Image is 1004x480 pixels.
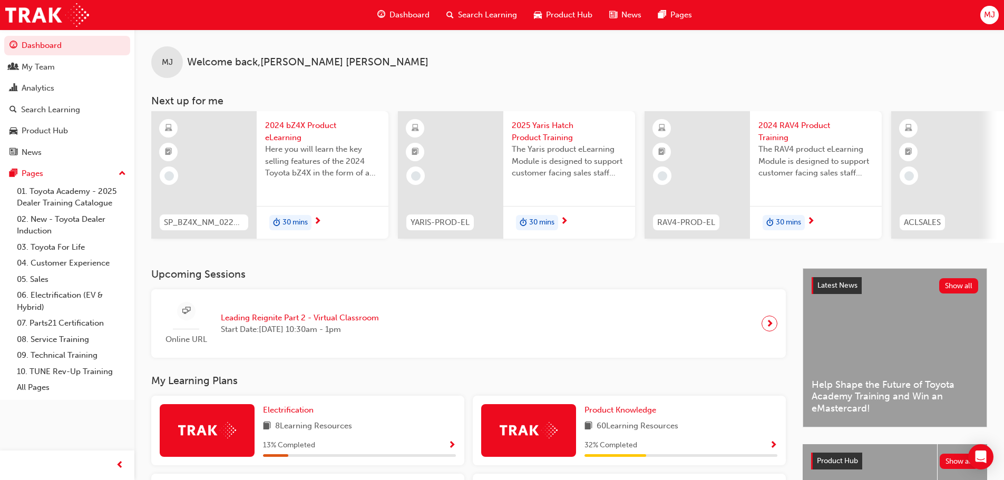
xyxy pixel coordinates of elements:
div: Pages [22,168,43,180]
span: guage-icon [377,8,385,22]
a: news-iconNews [601,4,650,26]
span: learningResourceType_ELEARNING-icon [658,122,666,135]
a: Product Hub [4,121,130,141]
span: Product Hub [817,456,858,465]
div: News [22,146,42,159]
span: Product Hub [546,9,592,21]
a: Product Knowledge [584,404,660,416]
a: SP_BZ4X_NM_0224_EL012024 bZ4X Product eLearningHere you will learn the key selling features of th... [151,111,388,239]
span: up-icon [119,167,126,181]
span: learningResourceType_ELEARNING-icon [412,122,419,135]
span: Latest News [817,281,857,290]
a: 03. Toyota For Life [13,239,130,256]
span: sessionType_ONLINE_URL-icon [182,305,190,318]
span: Product Knowledge [584,405,656,415]
a: 04. Customer Experience [13,255,130,271]
span: 2024 bZ4X Product eLearning [265,120,380,143]
span: Leading Reignite Part 2 - Virtual Classroom [221,312,379,324]
span: duration-icon [273,216,280,230]
span: Here you will learn the key selling features of the 2024 Toyota bZ4X in the form of a virtual 6-p... [265,143,380,179]
a: News [4,143,130,162]
div: Search Learning [21,104,80,116]
span: Dashboard [389,9,430,21]
a: All Pages [13,379,130,396]
a: Electrification [263,404,318,416]
button: Show Progress [448,439,456,452]
h3: Next up for me [134,95,1004,107]
span: guage-icon [9,41,17,51]
span: news-icon [609,8,617,22]
span: people-icon [9,63,17,72]
span: news-icon [9,148,17,158]
span: Pages [670,9,692,21]
span: search-icon [9,105,17,115]
span: learningRecordVerb_NONE-icon [411,171,421,181]
button: Show Progress [769,439,777,452]
span: 8 Learning Resources [275,420,352,433]
a: 09. Technical Training [13,347,130,364]
div: Open Intercom Messenger [968,444,993,469]
span: 2025 Yaris Hatch Product Training [512,120,627,143]
span: 60 Learning Resources [597,420,678,433]
img: Trak [178,422,236,438]
span: duration-icon [766,216,774,230]
img: Trak [500,422,558,438]
span: 13 % Completed [263,439,315,452]
a: Search Learning [4,100,130,120]
span: chart-icon [9,84,17,93]
span: learningRecordVerb_NONE-icon [164,171,174,181]
span: Show Progress [769,441,777,450]
a: guage-iconDashboard [369,4,438,26]
span: learningRecordVerb_NONE-icon [904,171,914,181]
span: 30 mins [776,217,801,229]
h3: Upcoming Sessions [151,268,786,280]
button: DashboardMy TeamAnalyticsSearch LearningProduct HubNews [4,34,130,164]
span: SP_BZ4X_NM_0224_EL01 [164,217,244,229]
span: RAV4-PROD-EL [657,217,715,229]
span: learningResourceType_ELEARNING-icon [165,122,172,135]
span: learningResourceType_ELEARNING-icon [905,122,912,135]
span: booktick-icon [412,145,419,159]
div: My Team [22,61,55,73]
button: MJ [980,6,999,24]
button: Show all [940,454,979,469]
span: next-icon [560,217,568,227]
a: 08. Service Training [13,331,130,348]
span: pages-icon [9,169,17,179]
span: next-icon [807,217,815,227]
span: learningRecordVerb_NONE-icon [658,171,667,181]
span: booktick-icon [658,145,666,159]
button: Pages [4,164,130,183]
a: YARIS-PROD-EL2025 Yaris Hatch Product TrainingThe Yaris product eLearning Module is designed to s... [398,111,635,239]
span: booktick-icon [165,145,172,159]
span: Electrification [263,405,314,415]
span: 30 mins [282,217,308,229]
span: next-icon [314,217,321,227]
span: Online URL [160,334,212,346]
span: book-icon [584,420,592,433]
button: Show all [939,278,979,293]
span: Welcome back , [PERSON_NAME] [PERSON_NAME] [187,56,428,68]
a: 06. Electrification (EV & Hybrid) [13,287,130,315]
span: MJ [162,56,173,68]
a: My Team [4,57,130,77]
span: duration-icon [520,216,527,230]
a: car-iconProduct Hub [525,4,601,26]
span: car-icon [534,8,542,22]
a: 02. New - Toyota Dealer Induction [13,211,130,239]
span: pages-icon [658,8,666,22]
h3: My Learning Plans [151,375,786,387]
img: Trak [5,3,89,27]
span: next-icon [766,316,774,331]
div: Product Hub [22,125,68,137]
span: MJ [984,9,995,21]
a: Product HubShow all [811,453,979,469]
span: car-icon [9,126,17,136]
span: ACLSALES [904,217,941,229]
div: Analytics [22,82,54,94]
span: prev-icon [116,459,124,472]
a: search-iconSearch Learning [438,4,525,26]
a: 05. Sales [13,271,130,288]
